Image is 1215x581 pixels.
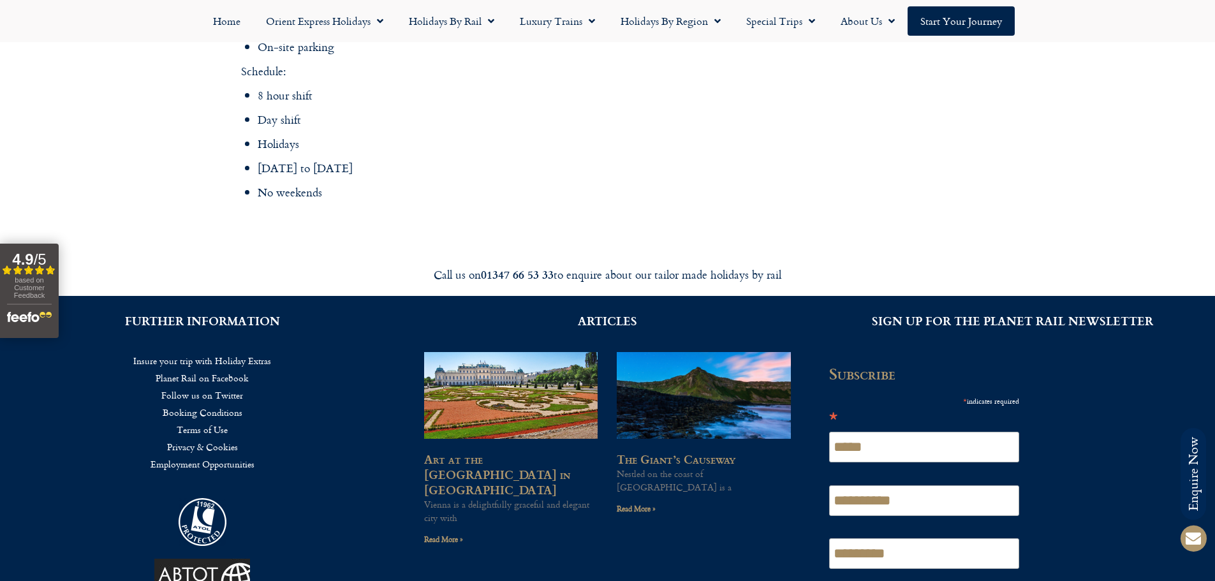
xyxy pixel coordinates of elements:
[481,266,554,283] strong: 01347 66 53 33
[19,369,386,386] a: Planet Rail on Facebook
[19,421,386,438] a: Terms of Use
[258,87,719,104] li: 8 hour shift
[828,6,908,36] a: About Us
[908,6,1015,36] a: Start your Journey
[19,352,386,369] a: Insure your trip with Holiday Extras
[19,455,386,473] a: Employment Opportunities
[19,404,386,421] a: Booking Conditions
[608,6,733,36] a: Holidays by Region
[241,63,719,80] p: Schedule:
[507,6,608,36] a: Luxury Trains
[617,503,656,515] a: Read more about The Giant’s Causeway
[6,6,1209,36] nav: Menu
[19,352,386,473] nav: Menu
[424,450,570,498] a: Art at the [GEOGRAPHIC_DATA] in [GEOGRAPHIC_DATA]
[829,392,1019,408] div: indicates required
[829,365,1027,383] h2: Subscribe
[258,160,719,177] li: [DATE] to [DATE]
[19,386,386,404] a: Follow us on Twitter
[258,136,719,152] li: Holidays
[253,6,396,36] a: Orient Express Holidays
[829,315,1196,327] h2: SIGN UP FOR THE PLANET RAIL NEWSLETTER
[258,39,719,55] li: On-site parking
[179,498,226,546] img: atol_logo-1
[424,497,598,524] p: Vienna is a delightfully graceful and elegant city with
[617,467,791,494] p: Nestled on the coast of [GEOGRAPHIC_DATA] is a
[424,533,463,545] a: Read more about Art at the Belvedere Palace in Vienna
[19,438,386,455] a: Privacy & Cookies
[258,112,719,128] li: Day shift
[258,184,719,201] li: No weekends
[200,6,253,36] a: Home
[396,6,507,36] a: Holidays by Rail
[19,315,386,327] h2: FURTHER INFORMATION
[733,6,828,36] a: Special Trips
[617,450,735,467] a: The Giant’s Causeway
[424,315,791,327] h2: ARTICLES
[251,267,965,282] div: Call us on to enquire about our tailor made holidays by rail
